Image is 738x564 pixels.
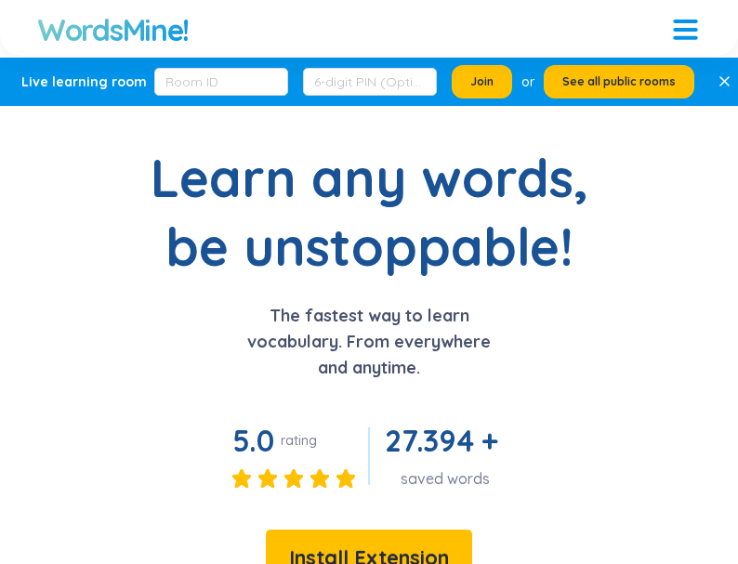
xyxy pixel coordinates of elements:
div: Live learning room [21,72,147,91]
span: See all public rooms [562,74,676,89]
div: or [521,72,534,92]
span: 5.0 [232,422,273,459]
input: Room ID [154,68,288,96]
p: The fastest way to learn vocabulary. From everywhere and anytime. [234,303,504,381]
button: See all public rooms [544,65,694,98]
span: 27.394 + [385,422,497,459]
div: rating [281,431,317,450]
a: WordsMine! [37,11,189,48]
h1: Learn any words, be unstoppable! [137,143,601,281]
button: Join [452,65,512,98]
input: 6-digit PIN (Optional) [303,68,437,96]
div: saved words [385,468,505,489]
span: Join [470,74,494,89]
